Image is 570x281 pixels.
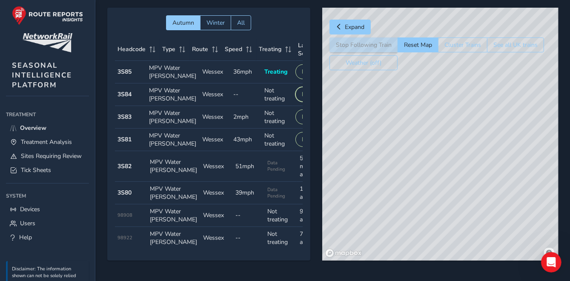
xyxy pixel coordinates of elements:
[232,227,265,249] td: --
[259,45,282,53] span: Treating
[267,186,294,199] span: Data Pending
[230,106,261,129] td: 2mph
[147,227,200,249] td: MPV Water [PERSON_NAME]
[345,23,364,31] span: Expand
[230,61,261,83] td: 36mph
[541,252,561,272] iframe: Intercom live chat
[487,37,544,52] button: See all UK trains
[30,30,542,37] span: Hey Wexfall 👋 Welcome to the Route Reports Insights Platform. Take a look around! If you have any...
[20,219,35,227] span: Users
[118,113,132,121] strong: 3S83
[192,45,209,53] span: Route
[438,37,487,52] button: Cluster Trains
[121,224,135,230] span: Help
[295,132,319,147] button: Live
[20,124,46,132] span: Overview
[85,203,170,237] button: Help
[118,162,132,170] strong: 3S82
[166,15,200,30] button: Autumn
[230,129,261,151] td: 43mph
[267,160,294,172] span: Data Pending
[19,233,32,241] span: Help
[6,135,89,149] a: Treatment Analysis
[261,83,292,106] td: Not treating
[118,90,132,98] strong: 3S84
[264,68,287,76] span: Treating
[295,109,319,124] button: Live
[20,205,40,213] span: Devices
[12,60,72,90] span: SEASONAL INTELLIGENCE PLATFORM
[118,45,146,53] span: Headcode
[118,235,133,241] span: 98922
[199,106,230,129] td: Wessex
[206,19,225,27] span: Winter
[298,41,314,57] span: Last Seen
[237,19,245,27] span: All
[21,166,51,174] span: Tick Sheets
[200,15,231,30] button: Winter
[23,33,72,52] img: customer logo
[10,30,27,47] div: Profile image for Route-Reports
[264,204,297,227] td: Not treating
[146,61,199,83] td: MPV Water [PERSON_NAME]
[297,151,329,182] td: 54 minutes ago
[230,83,261,106] td: --
[118,189,132,197] strong: 3S80
[74,38,98,47] div: • [DATE]
[264,227,297,249] td: Not treating
[297,204,329,227] td: 9 hours ago
[297,227,329,249] td: 7 hours ago
[232,204,265,227] td: --
[200,182,232,204] td: Wessex
[118,135,132,143] strong: 3S81
[199,83,230,106] td: Wessex
[6,121,89,135] a: Overview
[147,182,200,204] td: MPV Water [PERSON_NAME]
[6,230,89,244] a: Help
[118,68,132,76] strong: 3S85
[146,129,199,151] td: MPV Water [PERSON_NAME]
[261,129,292,151] td: Not treating
[200,151,232,182] td: Wessex
[21,152,82,160] span: Sites Requiring Review
[30,38,72,47] div: Route-Reports
[6,149,89,163] a: Sites Requiring Review
[297,182,329,204] td: 1 minute ago
[231,15,251,30] button: All
[295,64,319,79] button: Live
[172,19,194,27] span: Autumn
[26,224,59,230] span: Messages
[147,151,200,182] td: MPV Water [PERSON_NAME]
[199,129,230,151] td: Wessex
[118,212,133,218] span: 98908
[261,106,292,129] td: Not treating
[163,45,176,53] span: Type
[6,189,89,202] div: System
[39,161,131,178] button: Send us a message
[200,227,232,249] td: Wessex
[12,6,83,25] img: rr logo
[398,37,438,52] button: Reset Map
[6,108,89,121] div: Treatment
[232,151,265,182] td: 51mph
[6,216,89,230] a: Users
[146,106,199,129] td: MPV Water [PERSON_NAME]
[295,87,319,102] button: Live
[232,182,265,204] td: 39mph
[21,138,72,146] span: Treatment Analysis
[149,3,165,19] div: Close
[6,163,89,177] a: Tick Sheets
[225,45,243,53] span: Speed
[146,83,199,106] td: MPV Water [PERSON_NAME]
[329,55,398,70] button: Weather (off)
[199,61,230,83] td: Wessex
[6,202,89,216] a: Devices
[329,20,371,34] button: Expand
[63,4,109,18] h1: Messages
[147,204,200,227] td: MPV Water [PERSON_NAME]
[200,204,232,227] td: Wessex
